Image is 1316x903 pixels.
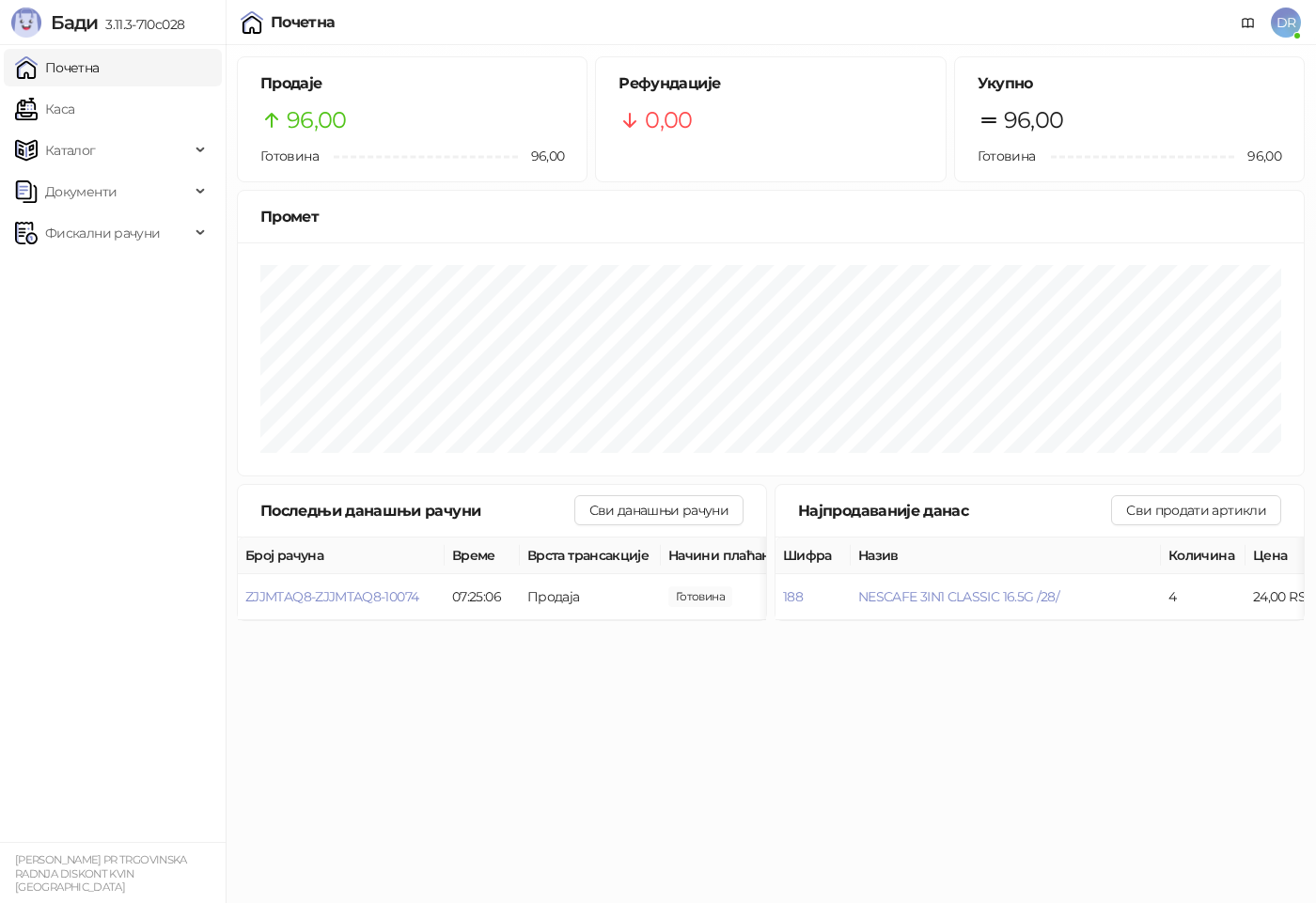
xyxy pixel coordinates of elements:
span: Готовина [260,148,319,164]
span: 96,00 [668,586,732,607]
div: Промет [260,205,1281,228]
span: 0,00 [645,102,692,138]
td: 07:25:06 [445,574,520,620]
th: Шифра [775,537,851,574]
button: Сви продати артикли [1111,495,1281,525]
div: Последњи данашњи рачуни [260,499,574,522]
a: Документација [1233,8,1263,38]
button: NESCAFE 3IN1 CLASSIC 16.5G /28/ [858,588,1059,605]
th: Време [445,537,520,574]
th: Назив [851,537,1161,574]
small: [PERSON_NAME] PR TRGOVINSKA RADNJA DISKONT KVIN [GEOGRAPHIC_DATA] [15,853,187,894]
span: Готовина [978,148,1036,164]
div: Најпродаваније данас [798,499,1111,522]
h5: Продаје [260,72,564,95]
span: Бади [51,11,98,34]
span: 96,00 [518,146,565,166]
span: 3.11.3-710c028 [98,16,184,33]
a: Почетна [15,49,100,86]
h5: Укупно [978,72,1281,95]
th: Врста трансакције [520,537,661,574]
button: ZJJMTAQ8-ZJJMTAQ8-10074 [245,588,418,605]
th: Број рачуна [238,537,445,574]
a: Каса [15,90,74,128]
td: Продаја [520,574,661,620]
span: 96,00 [1234,146,1281,166]
button: Сви данашњи рачуни [574,495,744,525]
div: Почетна [271,15,336,30]
th: Начини плаћања [661,537,849,574]
span: Каталог [45,132,96,169]
td: 4 [1161,574,1245,620]
h5: Рефундације [619,72,922,95]
span: Фискални рачуни [45,214,160,252]
th: Количина [1161,537,1245,574]
span: 96,00 [287,102,347,138]
span: 96,00 [1004,102,1064,138]
span: DR [1271,8,1301,38]
img: Logo [11,8,41,38]
button: 188 [783,588,803,605]
span: Документи [45,173,117,210]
